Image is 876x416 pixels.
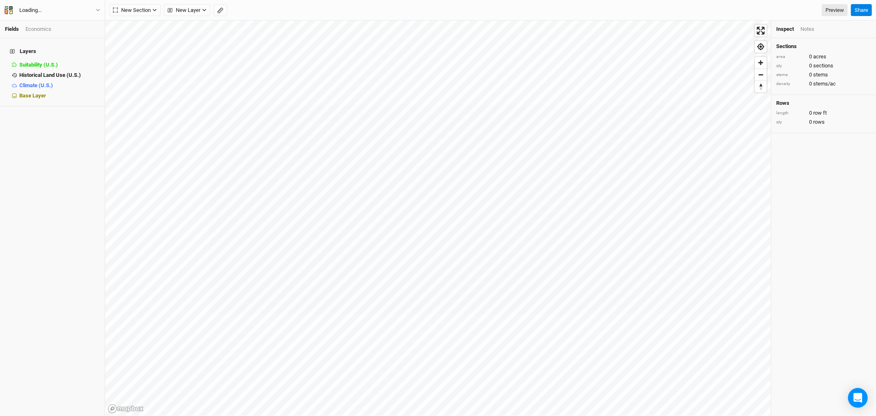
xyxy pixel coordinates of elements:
button: Zoom in [755,57,767,69]
button: Loading... [4,6,101,15]
div: qty [776,63,805,69]
div: Climate (U.S.) [19,82,100,89]
div: Loading... [19,6,41,14]
span: stems/ac [813,80,836,88]
button: New Layer [164,4,210,16]
span: New Layer [168,6,200,14]
button: Zoom out [755,69,767,81]
span: sections [813,62,833,69]
span: New Section [113,6,151,14]
h4: Rows [776,100,871,106]
div: Open Intercom Messenger [848,388,868,408]
span: Suitability (U.S.) [19,62,58,68]
button: Find my location [755,41,767,53]
a: Mapbox logo [108,404,144,414]
h4: Layers [5,43,100,60]
div: 0 [776,62,871,69]
div: Inspect [776,25,794,33]
span: stems [813,71,828,79]
div: 0 [776,109,871,117]
h4: Sections [776,43,871,50]
div: area [776,54,805,60]
span: acres [813,53,826,60]
div: 0 [776,53,871,60]
div: 0 [776,118,871,126]
span: Climate (U.S.) [19,82,53,88]
span: row ft [813,109,827,117]
div: length [776,110,805,116]
div: 0 [776,71,871,79]
canvas: Map [105,21,771,416]
button: Enter fullscreen [755,25,767,37]
div: Notes [800,25,814,33]
button: New Section [109,4,161,16]
div: Suitability (U.S.) [19,62,100,68]
a: Fields [5,26,19,32]
button: Share [851,4,872,16]
div: 0 [776,80,871,88]
span: Base Layer [19,92,46,99]
button: Reset bearing to north [755,81,767,92]
span: Historical Land Use (U.S.) [19,72,81,78]
div: Historical Land Use (U.S.) [19,72,100,79]
div: Base Layer [19,92,100,99]
span: rows [813,118,825,126]
div: density [776,81,805,87]
button: Shortcut: M [214,4,227,16]
div: Economics [25,25,51,33]
div: stems [776,72,805,78]
a: Preview [822,4,848,16]
div: qty [776,119,805,125]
